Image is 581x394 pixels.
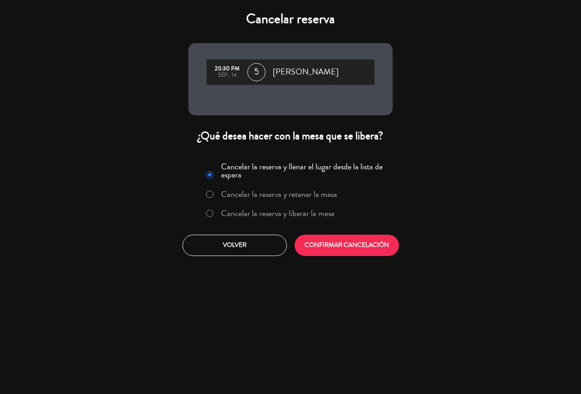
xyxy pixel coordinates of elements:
label: Cancelar la reserva y retener la mesa [221,190,337,198]
div: ¿Qué desea hacer con la mesa que se libera? [188,129,393,143]
span: [PERSON_NAME] [273,65,339,79]
label: Cancelar la reserva y liberar la mesa [221,209,335,217]
div: 20:30 PM [211,66,243,72]
button: CONFIRMAR CANCELACIÓN [295,235,399,256]
span: 5 [247,63,266,81]
div: sep., 14 [211,72,243,79]
button: Volver [182,235,287,256]
label: Cancelar la reserva y llenar el lugar desde la lista de espera [221,163,387,179]
h4: Cancelar reserva [188,11,393,27]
